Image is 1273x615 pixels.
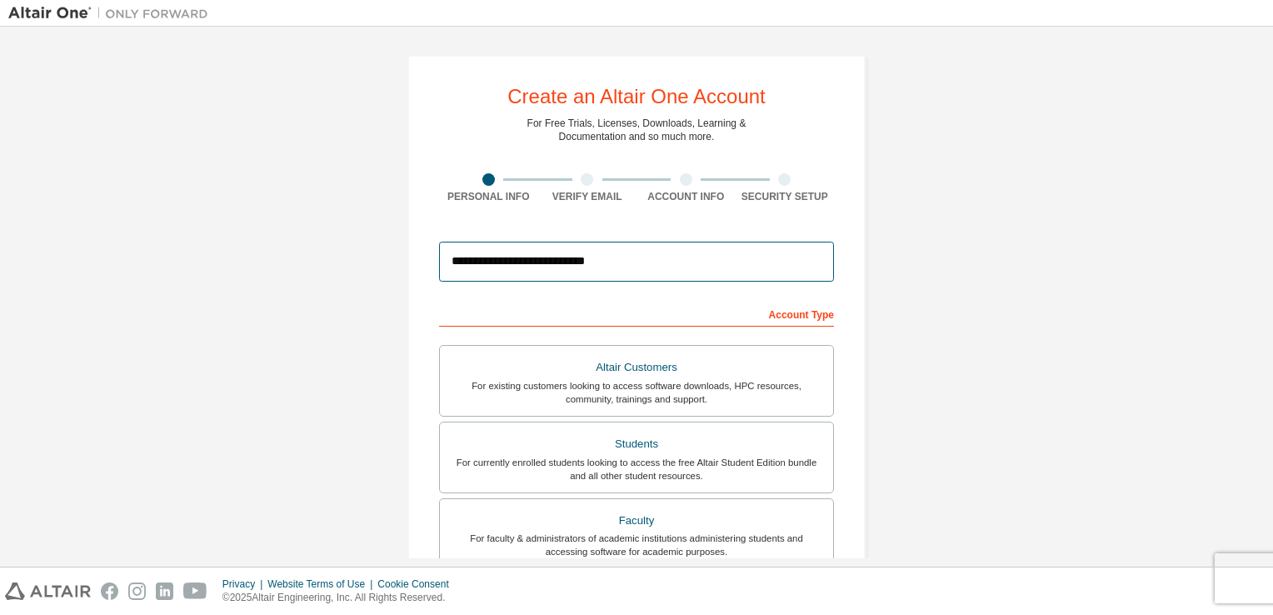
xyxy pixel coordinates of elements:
img: youtube.svg [183,582,207,600]
div: For currently enrolled students looking to access the free Altair Student Edition bundle and all ... [450,456,823,482]
div: Students [450,432,823,456]
div: Security Setup [736,190,835,203]
div: Account Info [636,190,736,203]
div: Account Type [439,300,834,327]
div: Faculty [450,509,823,532]
img: linkedin.svg [156,582,173,600]
img: altair_logo.svg [5,582,91,600]
div: Personal Info [439,190,538,203]
p: © 2025 Altair Engineering, Inc. All Rights Reserved. [222,591,459,605]
img: instagram.svg [128,582,146,600]
div: Privacy [222,577,267,591]
img: Altair One [8,5,217,22]
div: For Free Trials, Licenses, Downloads, Learning & Documentation and so much more. [527,117,746,143]
div: For faculty & administrators of academic institutions administering students and accessing softwa... [450,532,823,558]
img: facebook.svg [101,582,118,600]
div: Create an Altair One Account [507,87,766,107]
div: For existing customers looking to access software downloads, HPC resources, community, trainings ... [450,379,823,406]
div: Altair Customers [450,356,823,379]
div: Website Terms of Use [267,577,377,591]
div: Verify Email [538,190,637,203]
div: Cookie Consent [377,577,458,591]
